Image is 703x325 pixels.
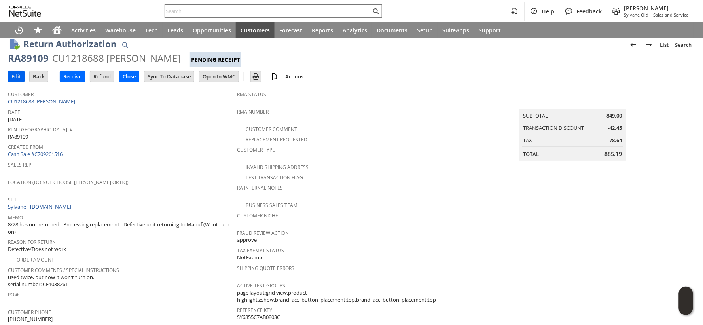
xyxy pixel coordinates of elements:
[237,184,283,191] a: RA Internal Notes
[8,179,129,186] a: Location (Do Not Choose [PERSON_NAME] or HQ)
[23,37,116,50] h1: Return Authorization
[8,116,23,123] span: [DATE]
[442,27,470,34] span: SuiteApps
[438,22,474,38] a: SuiteApps
[282,73,307,80] a: Actions
[246,164,309,171] a: Invalid Shipping Address
[629,40,638,49] img: Previous
[8,245,66,253] span: Defective/Does not work
[412,22,438,38] a: Setup
[8,98,77,105] a: CU1218688 [PERSON_NAME]
[144,71,194,82] input: Sync To Database
[190,52,241,67] div: Pending Receipt
[241,27,270,34] span: Customers
[679,301,693,315] span: Oracle Guided Learning Widget. To move around, please hold and drag
[338,22,372,38] a: Analytics
[479,27,501,34] span: Support
[8,150,63,158] a: Cash Sale #C709261516
[237,212,278,219] a: Customer Niche
[519,97,626,109] caption: Summary
[237,307,272,314] a: Reference Key
[8,267,119,274] a: Customer Comments / Special Instructions
[237,314,280,321] span: SY6855C7AB0803C
[163,22,188,38] a: Leads
[523,112,548,119] a: Subtotal
[71,27,96,34] span: Activities
[8,221,233,236] span: 8/28 has not returned - Processing replacement - Defective unit returning to Manuf (Wont turn on)
[236,22,275,38] a: Customers
[237,146,275,153] a: Customer Type
[246,174,303,181] a: Test Transaction Flag
[237,265,294,272] a: Shipping Quote Errors
[188,22,236,38] a: Opportunities
[33,25,43,35] svg: Shortcuts
[8,162,31,168] a: Sales Rep
[167,27,183,34] span: Leads
[60,71,85,82] input: Receive
[30,71,48,82] input: Back
[8,144,43,150] a: Created From
[417,27,433,34] span: Setup
[237,289,462,304] span: page layout:grid view,product highlights:show,brand_acc_button_placement:top,brand_acc_button_pla...
[237,236,257,244] span: approve
[624,12,649,18] span: Sylvane Old
[307,22,338,38] a: Reports
[654,12,689,18] span: Sales and Service
[372,22,412,38] a: Documents
[279,27,302,34] span: Forecast
[672,38,695,51] a: Search
[66,22,100,38] a: Activities
[8,291,19,298] a: PO #
[605,150,622,158] span: 885.19
[193,27,231,34] span: Opportunities
[610,137,622,144] span: 78.64
[8,274,94,288] span: used twice, but now it won't turn on. serial number: CF1038261
[237,254,264,261] span: NotExempt
[8,109,20,116] a: Date
[237,108,269,115] a: RMA Number
[8,203,73,210] a: Sylvane - [DOMAIN_NAME]
[8,214,23,221] a: Memo
[8,133,28,141] span: RA89109
[120,40,130,49] img: Quick Find
[650,12,652,18] span: -
[246,202,297,209] a: Business Sales Team
[52,52,180,65] div: CU1218688 [PERSON_NAME]
[14,25,24,35] svg: Recent Records
[237,91,266,98] a: RMA Status
[100,22,140,38] a: Warehouse
[523,124,584,131] a: Transaction Discount
[237,247,284,254] a: Tax Exempt Status
[577,8,602,15] span: Feedback
[8,309,51,315] a: Customer Phone
[8,126,73,133] a: Rtn. [GEOGRAPHIC_DATA]. #
[542,8,555,15] span: Help
[251,72,261,81] img: Print
[105,27,136,34] span: Warehouse
[523,137,532,144] a: Tax
[9,22,28,38] a: Recent Records
[377,27,407,34] span: Documents
[9,6,41,17] svg: logo
[523,150,539,158] a: Total
[246,126,297,133] a: Customer Comment
[8,52,49,65] div: RA89109
[237,282,285,289] a: Active Test Groups
[119,71,139,82] input: Close
[8,91,34,98] a: Customer
[657,38,672,51] a: List
[644,40,654,49] img: Next
[269,72,279,81] img: add-record.svg
[8,239,56,245] a: Reason For Return
[275,22,307,38] a: Forecast
[165,6,371,16] input: Search
[140,22,163,38] a: Tech
[199,71,239,82] input: Open In WMC
[474,22,506,38] a: Support
[8,71,24,82] input: Edit
[17,257,54,263] a: Order Amount
[312,27,333,34] span: Reports
[607,112,622,120] span: 849.00
[145,27,158,34] span: Tech
[608,124,622,132] span: -42.45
